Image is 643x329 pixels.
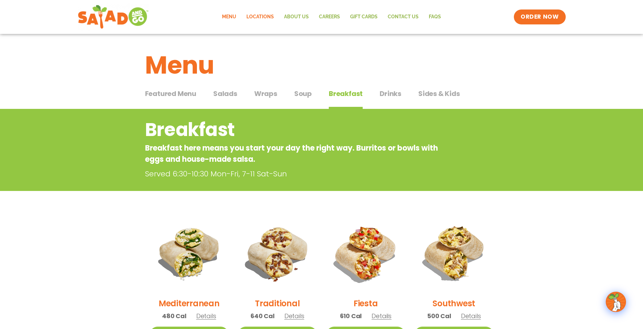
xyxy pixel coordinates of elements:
[514,9,565,24] a: ORDER NOW
[418,89,460,99] span: Sides & Kids
[433,297,475,309] h2: Southwest
[294,89,312,99] span: Soup
[254,89,277,99] span: Wraps
[241,9,279,25] a: Locations
[145,89,196,99] span: Featured Menu
[279,9,314,25] a: About Us
[196,312,216,320] span: Details
[383,9,424,25] a: Contact Us
[145,86,498,109] div: Tabbed content
[150,214,228,292] img: Product photo for Mediterranean Breakfast Burrito
[217,9,446,25] nav: Menu
[250,311,275,321] span: 640 Cal
[314,9,345,25] a: Careers
[427,311,451,321] span: 500 Cal
[78,3,149,31] img: new-SAG-logo-768×292
[424,9,446,25] a: FAQs
[284,312,304,320] span: Details
[159,297,220,309] h2: Mediterranean
[213,89,237,99] span: Salads
[145,142,444,165] p: Breakfast here means you start your day the right way. Burritos or bowls with eggs and house-made...
[145,47,498,83] h1: Menu
[521,13,559,21] span: ORDER NOW
[461,312,481,320] span: Details
[255,297,300,309] h2: Traditional
[354,297,378,309] h2: Fiesta
[217,9,241,25] a: Menu
[327,214,405,292] img: Product photo for Fiesta
[606,292,625,311] img: wpChatIcon
[145,168,447,179] p: Served 6:30-10:30 Mon-Fri, 7-11 Sat-Sun
[345,9,383,25] a: GIFT CARDS
[371,312,391,320] span: Details
[162,311,186,321] span: 480 Cal
[145,116,444,143] h2: Breakfast
[340,311,362,321] span: 610 Cal
[238,214,317,292] img: Product photo for Traditional
[329,89,363,99] span: Breakfast
[415,214,493,292] img: Product photo for Southwest
[380,89,401,99] span: Drinks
